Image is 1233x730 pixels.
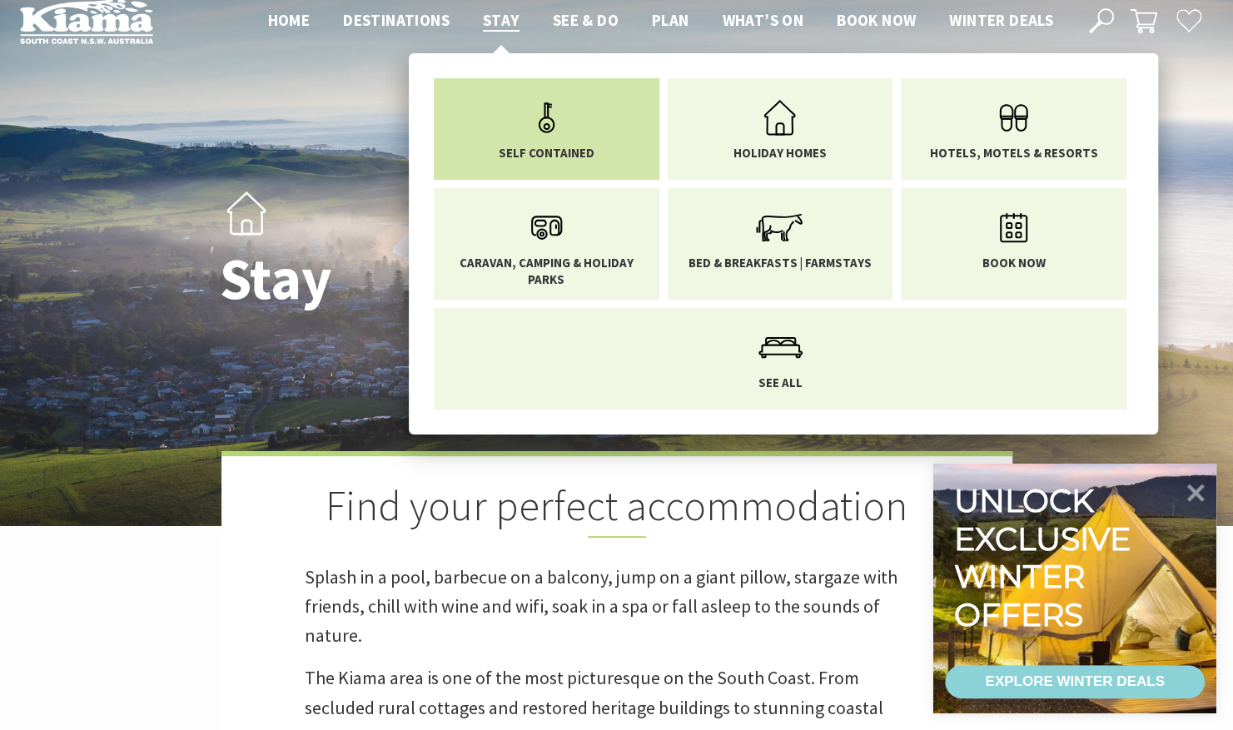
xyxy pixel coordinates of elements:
span: See & Do [553,10,619,30]
nav: Main Menu [251,7,1070,35]
a: EXPLORE WINTER DEALS [945,665,1205,698]
span: Hotels, Motels & Resorts [929,145,1097,161]
span: Book now [837,10,916,30]
span: Home [268,10,311,30]
h1: Stay [220,246,690,310]
span: Destinations [343,10,450,30]
span: Holiday Homes [733,145,827,161]
div: Unlock exclusive winter offers [954,482,1138,633]
span: See All [758,375,803,391]
span: Bed & Breakfasts | Farmstays [689,255,872,271]
span: What’s On [722,10,803,30]
span: Book now [982,255,1045,271]
h2: Find your perfect accommodation [305,481,929,538]
span: Caravan, Camping & Holiday Parks [446,255,647,287]
p: Splash in a pool, barbecue on a balcony, jump on a giant pillow, stargaze with friends, chill wit... [305,563,929,651]
span: Self Contained [499,145,594,161]
div: EXPLORE WINTER DEALS [985,665,1164,698]
span: Stay [483,10,520,30]
span: Winter Deals [949,10,1053,30]
span: Plan [652,10,689,30]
